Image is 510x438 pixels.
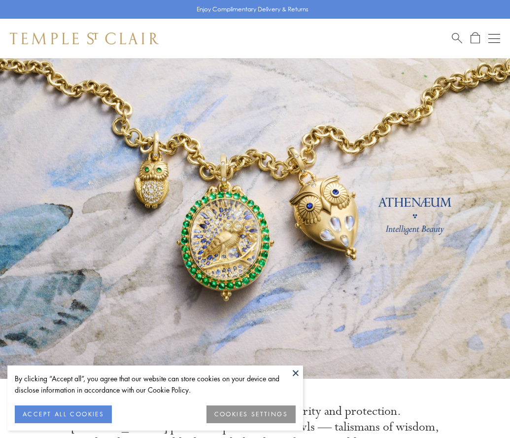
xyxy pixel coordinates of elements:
[488,33,500,44] button: Open navigation
[206,405,296,423] button: COOKIES SETTINGS
[15,405,112,423] button: ACCEPT ALL COOKIES
[10,33,159,44] img: Temple St. Clair
[197,4,308,14] p: Enjoy Complimentary Delivery & Returns
[471,32,480,44] a: Open Shopping Bag
[452,32,462,44] a: Search
[15,373,296,396] div: By clicking “Accept all”, you agree that our website can store cookies on your device and disclos...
